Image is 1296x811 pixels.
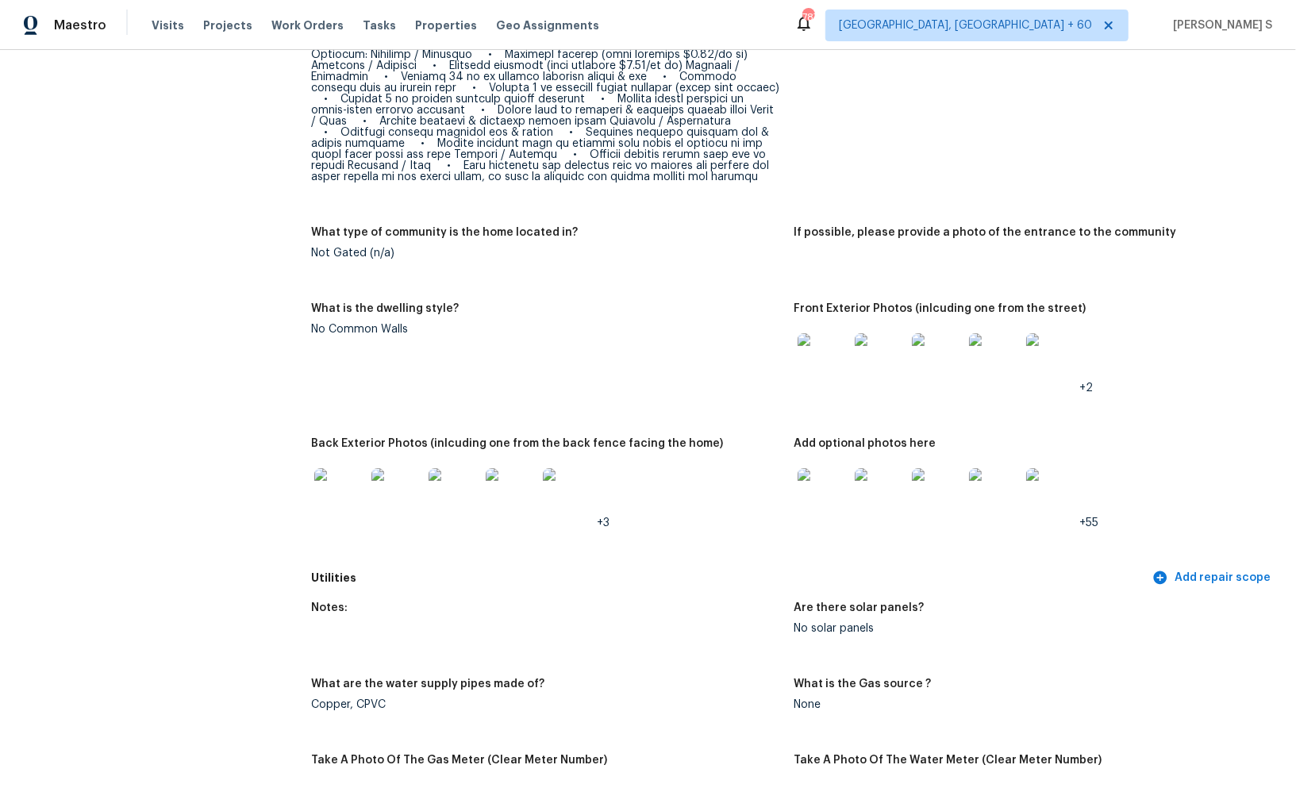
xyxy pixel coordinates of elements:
[311,699,781,710] div: Copper, CPVC
[794,438,936,449] h5: Add optional photos here
[311,303,459,314] h5: What is the dwelling style?
[496,17,599,33] span: Geo Assignments
[311,678,544,690] h5: What are the water supply pipes made of?
[794,303,1086,314] h5: Front Exterior Photos (inlcuding one from the street)
[597,517,610,528] span: +3
[794,755,1102,766] h5: Take A Photo Of The Water Meter (Clear Meter Number)
[311,755,607,766] h5: Take A Photo Of The Gas Meter (Clear Meter Number)
[152,17,184,33] span: Visits
[311,227,578,238] h5: What type of community is the home located in?
[203,17,252,33] span: Projects
[311,438,723,449] h5: Back Exterior Photos (inlcuding one from the back fence facing the home)
[311,570,1149,586] h5: Utilities
[54,17,106,33] span: Maestro
[794,678,932,690] h5: What is the Gas source ?
[1167,17,1272,33] span: [PERSON_NAME] S
[794,623,1264,634] div: No solar panels
[311,248,781,259] div: Not Gated (n/a)
[311,324,781,335] div: No Common Walls
[794,699,1264,710] div: None
[415,17,477,33] span: Properties
[839,17,1092,33] span: [GEOGRAPHIC_DATA], [GEOGRAPHIC_DATA] + 60
[1080,517,1099,528] span: +55
[802,10,813,25] div: 787
[794,227,1177,238] h5: If possible, please provide a photo of the entrance to the community
[1156,568,1271,588] span: Add repair scope
[271,17,344,33] span: Work Orders
[363,20,396,31] span: Tasks
[1149,563,1277,593] button: Add repair scope
[1080,382,1094,394] span: +2
[794,602,925,613] h5: Are there solar panels?
[311,602,348,613] h5: Notes:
